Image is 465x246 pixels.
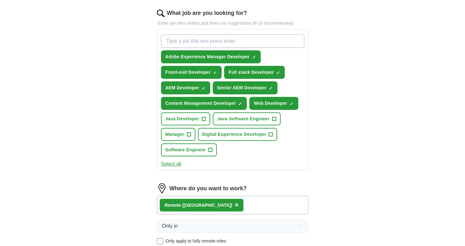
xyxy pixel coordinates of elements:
span: Digital Experience Developer [202,131,266,138]
button: Select all [161,160,182,168]
button: AEM Developer✓ [161,81,210,94]
button: Manager [161,128,195,141]
button: Digital Experience Developer [198,128,277,141]
button: × [235,200,239,210]
label: What job are you looking for? [167,9,247,17]
button: Java Software Engineer [213,112,281,125]
span: AEM Developer [165,85,199,91]
span: ✓ [276,70,280,75]
span: × [235,201,239,208]
span: ✓ [269,86,273,91]
span: Only in [162,222,178,230]
img: location.png [157,183,167,193]
img: search.png [157,9,164,17]
span: Senior AEM Developer [217,85,267,91]
div: Remote ([GEOGRAPHIC_DATA]) [165,202,232,209]
button: Senior AEM Developer✓ [213,81,278,94]
span: Web Developer [254,100,287,107]
span: Java Software Engineer [217,116,270,122]
span: ✓ [238,101,242,106]
label: Where do you want to work? [170,184,247,193]
span: Full stack Developer [229,69,274,76]
button: Java Developer [161,112,211,125]
button: Web Developer✓ [249,97,298,110]
span: Only apply to fully remote roles [166,238,226,244]
button: Full stack Developer✓ [224,66,285,79]
input: Only apply to fully remote roles [157,238,163,244]
button: Content Management Developer✓ [161,97,247,110]
span: Content Management Developer [165,100,236,107]
span: Java Developer [165,116,200,122]
p: Enter job titles and/or pick from our suggestions (6-10 recommended) [157,20,308,27]
button: Front-end Developer✓ [161,66,222,79]
input: Type a job title and press enter [161,35,304,48]
span: Front-end Developer [165,69,211,76]
span: Software Engineer [165,147,206,153]
span: ✓ [252,55,256,60]
button: Adobe Experience Manager Developer✓ [161,50,261,63]
button: Only in [157,219,308,233]
span: ✓ [202,86,206,91]
span: ✓ [213,70,217,75]
button: Software Engineer [161,143,217,156]
span: Adobe Experience Manager Developer [165,54,250,60]
span: Manager [165,131,184,138]
span: ✓ [290,101,294,106]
